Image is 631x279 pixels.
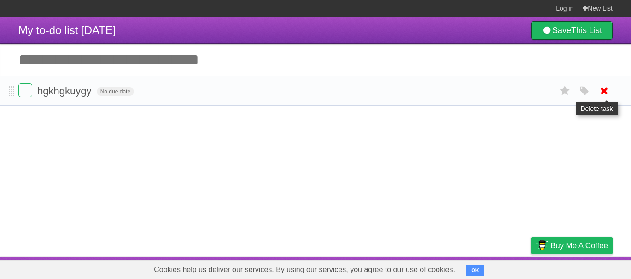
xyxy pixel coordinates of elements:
a: Suggest a feature [555,259,613,277]
a: SaveThis List [531,21,613,40]
span: hgkhgkuygy [37,85,93,97]
button: OK [466,265,484,276]
a: About [409,259,428,277]
a: Buy me a coffee [531,237,613,254]
label: Done [18,83,32,97]
a: Developers [439,259,476,277]
img: Buy me a coffee [536,238,548,253]
span: Cookies help us deliver our services. By using our services, you agree to our use of cookies. [145,261,464,279]
span: Buy me a coffee [550,238,608,254]
b: This List [571,26,602,35]
a: Terms [488,259,508,277]
a: Privacy [519,259,543,277]
span: No due date [97,87,134,96]
span: My to-do list [DATE] [18,24,116,36]
label: Star task [556,83,574,99]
